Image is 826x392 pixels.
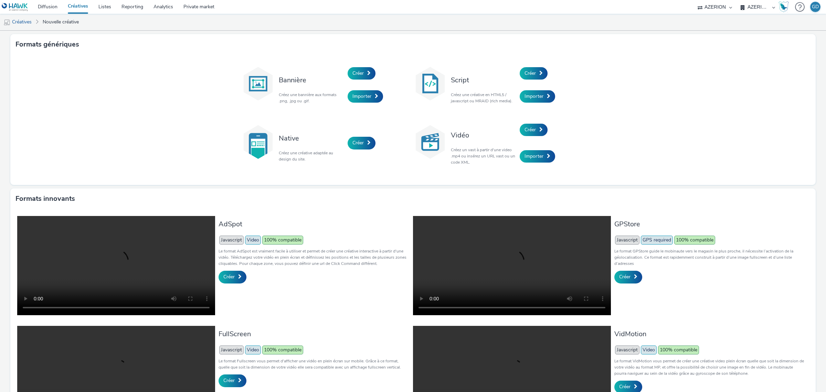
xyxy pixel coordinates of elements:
a: Créer [219,271,246,283]
img: video.svg [413,125,447,159]
div: GD [812,2,819,12]
span: Créer [223,274,235,280]
img: native.svg [241,125,275,159]
h3: Formats innovants [15,194,75,204]
a: Créer [219,374,246,387]
span: Importer [525,93,543,100]
a: Importer [520,90,555,103]
span: Créer [525,70,536,76]
span: Créer [619,274,631,280]
h3: FullScreen [219,329,410,339]
a: Créer [348,137,375,149]
span: Importer [525,153,543,159]
span: Javascript [615,345,639,354]
img: banner.svg [241,66,275,101]
p: Créez un vast à partir d'une video .mp4 ou insérez un URL vast ou un code XML. [451,147,516,165]
span: Video [641,345,657,354]
h3: AdSpot [219,219,410,229]
p: Créez une bannière aux formats .png, .jpg ou .gif. [279,92,344,104]
h3: Native [279,134,344,143]
span: 100% compatible [262,345,303,354]
p: Créez une créative en HTML5 / javascript ou MRAID (rich media). [451,92,516,104]
span: Importer [352,93,371,100]
span: Créer [352,140,364,146]
h3: Vidéo [451,131,516,140]
a: Hawk Academy [779,1,792,12]
img: undefined Logo [2,3,28,11]
h3: VidMotion [614,329,805,339]
span: 100% compatible [674,236,715,245]
span: 100% compatible [262,236,303,245]
a: Créer [614,271,642,283]
span: Créer [223,377,235,384]
img: mobile [3,19,10,26]
a: Créer [520,67,548,80]
span: Video [245,345,261,354]
p: Le format VidMotion vous permet de créer une créative video plein écran quelle que soit la dimens... [614,358,805,376]
a: Créer [520,124,548,136]
span: Créer [619,383,631,390]
span: Video [245,236,261,245]
a: Importer [348,90,383,103]
a: Créer [348,67,375,80]
span: Javascript [615,236,639,245]
p: Le format AdSpot est vraiment facile à utiliser et permet de créer une créative interactive à par... [219,248,410,267]
p: Créez une créative adaptée au design du site. [279,150,344,162]
span: Javascript [219,345,244,354]
h3: Formats génériques [15,39,79,50]
img: Hawk Academy [779,1,789,12]
a: Importer [520,150,555,163]
span: GPS required [641,236,673,245]
h3: Bannière [279,75,344,85]
h3: Script [451,75,516,85]
a: Nouvelle créative [39,14,82,30]
p: Le format GPStore guide le mobinaute vers le magasin le plus proche, il nécessite l’activation de... [614,248,805,267]
span: 100% compatible [658,345,699,354]
span: Créer [525,126,536,133]
span: Javascript [219,236,244,245]
img: code.svg [413,66,447,101]
h3: GPStore [614,219,805,229]
span: Créer [352,70,364,76]
p: Le format Fullscreen vous permet d'afficher une vidéo en plein écran sur mobile. Grâce à ce forma... [219,358,410,370]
